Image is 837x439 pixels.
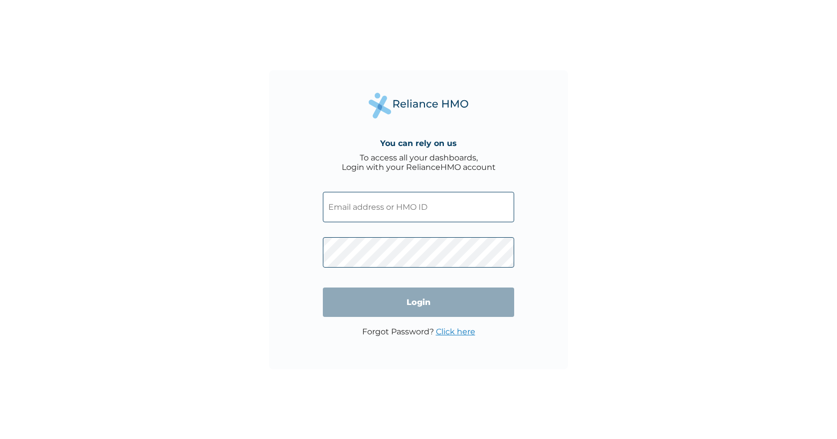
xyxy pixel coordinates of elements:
[436,327,475,336] a: Click here
[362,327,475,336] p: Forgot Password?
[369,93,468,118] img: Reliance Health's Logo
[342,153,496,172] div: To access all your dashboards, Login with your RelianceHMO account
[380,139,457,148] h4: You can rely on us
[323,288,514,317] input: Login
[323,192,514,222] input: Email address or HMO ID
